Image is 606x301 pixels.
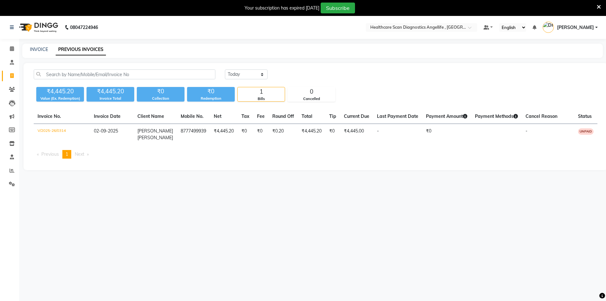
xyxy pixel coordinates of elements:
[87,96,134,101] div: Invoice Total
[377,113,418,119] span: Last Payment Date
[241,113,249,119] span: Tax
[75,151,84,157] span: Next
[38,113,61,119] span: Invoice No.
[41,151,59,157] span: Previous
[245,5,319,11] div: Your subscription has expired [DATE]
[373,124,422,145] td: -
[238,96,285,102] div: Bills
[177,124,210,145] td: 8777499939
[238,124,253,145] td: ₹0
[268,124,298,145] td: ₹0.20
[344,113,369,119] span: Current Due
[272,113,294,119] span: Round Off
[257,113,265,119] span: Fee
[557,24,594,31] span: [PERSON_NAME]
[526,113,557,119] span: Cancel Reason
[475,113,518,119] span: Payment Methods
[543,22,554,33] img: DR AFTAB ALAM
[325,124,340,145] td: ₹0
[253,124,268,145] td: ₹0
[70,18,98,36] b: 08047224946
[30,47,48,52] a: INVOICE
[16,18,60,36] img: logo
[36,96,84,101] div: Value (Ex. Redemption)
[288,87,335,96] div: 0
[321,3,355,13] button: Subscribe
[238,87,285,96] div: 1
[34,69,215,79] input: Search by Name/Mobile/Email/Invoice No
[34,124,90,145] td: V/2025-26/0314
[329,113,336,119] span: Tip
[94,128,118,134] span: 02-09-2025
[137,96,185,101] div: Collection
[187,96,235,101] div: Redemption
[298,124,325,145] td: ₹4,445.20
[187,87,235,96] div: ₹0
[340,124,373,145] td: ₹4,445.00
[302,113,312,119] span: Total
[422,124,471,145] td: ₹0
[288,96,335,102] div: Cancelled
[578,113,592,119] span: Status
[210,124,238,145] td: ₹4,445.20
[181,113,204,119] span: Mobile No.
[94,113,121,119] span: Invoice Date
[137,128,173,134] span: [PERSON_NAME]
[66,151,68,157] span: 1
[214,113,221,119] span: Net
[137,135,173,140] span: [PERSON_NAME]
[578,128,594,135] span: UNPAID
[137,87,185,96] div: ₹0
[526,128,527,134] span: -
[56,44,106,55] a: PREVIOUS INVOICES
[137,113,164,119] span: Client Name
[87,87,134,96] div: ₹4,445.20
[426,113,467,119] span: Payment Amount
[34,150,597,159] nav: Pagination
[36,87,84,96] div: ₹4,445.20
